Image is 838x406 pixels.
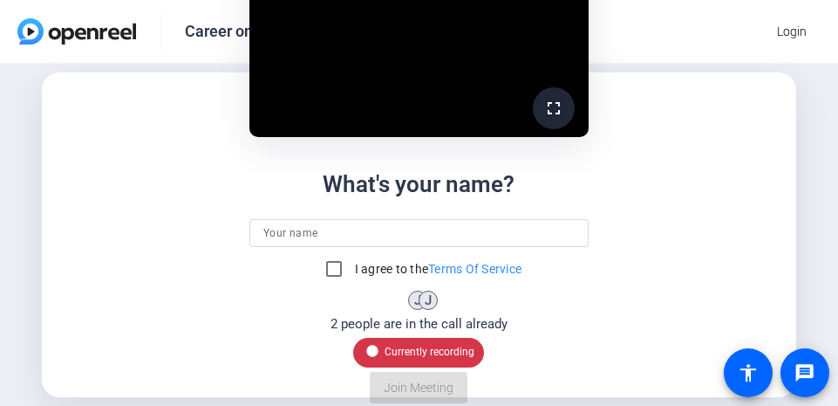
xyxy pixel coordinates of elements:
[364,342,385,363] mat-icon: fiber_manual_record
[17,18,136,45] img: OpenReel logo
[543,98,564,119] mat-icon: fullscreen
[428,262,521,276] a: Terms Of Service
[263,223,575,244] input: Your name
[408,291,427,310] div: J
[794,362,815,383] mat-icon: message
[330,314,508,334] div: 2 people are in the call already
[351,260,522,278] label: I agree to the
[777,23,807,41] span: Login
[364,342,474,363] div: Currently recording
[419,291,438,310] div: J
[323,168,514,202] div: What's your name?
[738,362,759,383] mat-icon: accessibility
[763,16,821,47] button: Login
